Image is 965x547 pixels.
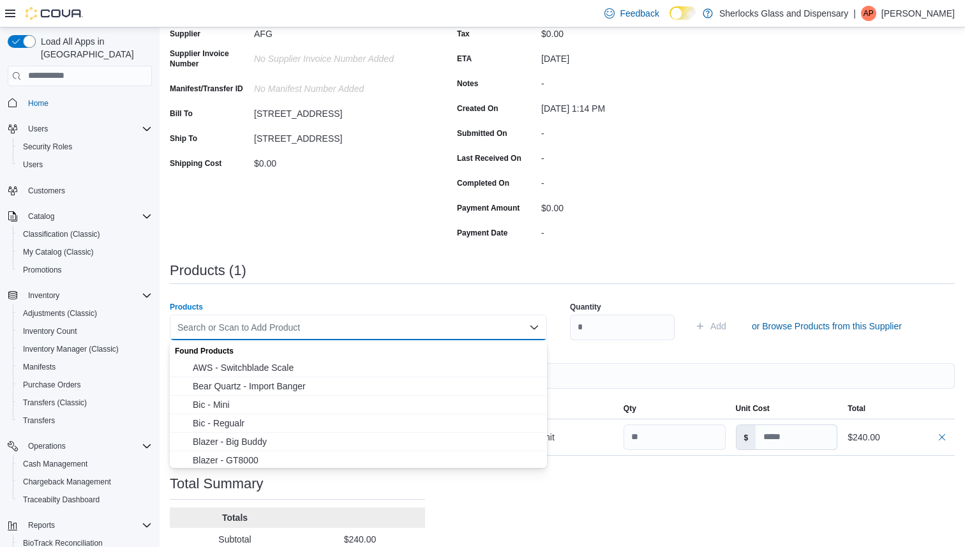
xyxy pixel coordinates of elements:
[175,533,295,546] p: Subtotal
[23,288,152,303] span: Inventory
[881,6,955,21] p: [PERSON_NAME]
[28,186,65,196] span: Customers
[193,417,539,430] span: Bic - Regualr
[18,244,152,260] span: My Catalog (Classic)
[23,438,71,454] button: Operations
[170,396,547,414] button: Bic - Mini
[457,128,507,139] label: Submitted On
[23,209,152,224] span: Catalog
[13,243,157,261] button: My Catalog (Classic)
[18,341,124,357] a: Inventory Manager (Classic)
[848,430,950,445] div: $240.00
[710,320,726,333] span: Add
[737,425,756,449] label: $
[457,203,520,213] label: Payment Amount
[506,424,618,450] div: Single Unit
[170,451,547,470] button: Blazer - GT8000
[23,95,152,111] span: Home
[254,24,425,39] div: AFG
[23,247,94,257] span: My Catalog (Classic)
[254,49,425,64] div: No Supplier Invoice Number added
[670,6,696,20] input: Dark Mode
[18,262,67,278] a: Promotions
[747,313,907,339] button: or Browse Products from this Supplier
[28,520,55,530] span: Reports
[23,308,97,318] span: Adjustments (Classic)
[3,94,157,112] button: Home
[23,518,152,533] span: Reports
[254,153,425,169] div: $0.00
[457,228,507,238] label: Payment Date
[18,395,92,410] a: Transfers (Classic)
[529,322,539,333] button: Close list of options
[541,98,712,114] div: [DATE] 1:14 PM
[620,7,659,20] span: Feedback
[457,103,498,114] label: Created On
[3,437,157,455] button: Operations
[170,377,547,396] button: Bear Quartz - Import Banger
[23,183,70,199] a: Customers
[13,261,157,279] button: Promotions
[254,128,425,144] div: [STREET_ADDRESS]
[13,412,157,430] button: Transfers
[13,322,157,340] button: Inventory Count
[18,139,77,154] a: Security Roles
[175,511,295,524] p: Totals
[23,96,54,111] a: Home
[36,35,152,61] span: Load All Apps in [GEOGRAPHIC_DATA]
[13,376,157,394] button: Purchase Orders
[731,398,843,419] button: Unit Cost
[18,227,105,242] a: Classification (Classic)
[23,229,100,239] span: Classification (Classic)
[23,438,152,454] span: Operations
[193,435,539,448] span: Blazer - Big Buddy
[541,49,712,64] div: [DATE]
[13,225,157,243] button: Classification (Classic)
[28,211,54,221] span: Catalog
[3,207,157,225] button: Catalog
[23,362,56,372] span: Manifests
[23,121,53,137] button: Users
[3,287,157,304] button: Inventory
[23,121,152,137] span: Users
[193,361,539,374] span: AWS - Switchblade Scale
[193,380,539,393] span: Bear Quartz - Import Banger
[170,433,547,451] button: Blazer - Big Buddy
[18,377,152,393] span: Purchase Orders
[18,244,99,260] a: My Catalog (Classic)
[28,441,66,451] span: Operations
[18,395,152,410] span: Transfers (Classic)
[570,302,601,312] label: Quantity
[13,340,157,358] button: Inventory Manager (Classic)
[170,302,203,312] label: Products
[170,158,221,169] label: Shipping Cost
[18,359,152,375] span: Manifests
[13,138,157,156] button: Security Roles
[18,341,152,357] span: Inventory Manager (Classic)
[13,156,157,174] button: Users
[170,359,547,377] button: AWS - Switchblade Scale
[170,49,249,69] label: Supplier Invoice Number
[541,73,712,89] div: -
[541,223,712,238] div: -
[457,29,470,39] label: Tax
[18,306,152,321] span: Adjustments (Classic)
[18,157,152,172] span: Users
[13,473,157,491] button: Chargeback Management
[18,227,152,242] span: Classification (Classic)
[23,344,119,354] span: Inventory Manager (Classic)
[18,157,48,172] a: Users
[23,380,81,390] span: Purchase Orders
[23,495,100,505] span: Traceabilty Dashboard
[23,398,87,408] span: Transfers (Classic)
[457,79,478,89] label: Notes
[3,181,157,200] button: Customers
[170,29,200,39] label: Supplier
[18,474,152,490] span: Chargeback Management
[23,142,72,152] span: Security Roles
[23,160,43,170] span: Users
[13,358,157,376] button: Manifests
[18,324,152,339] span: Inventory Count
[853,6,856,21] p: |
[18,324,82,339] a: Inventory Count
